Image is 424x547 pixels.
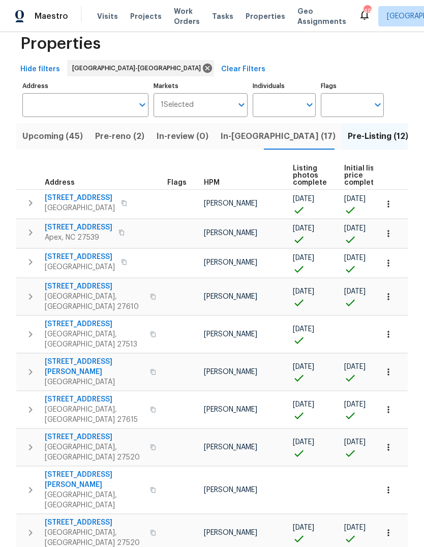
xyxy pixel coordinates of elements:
button: Open [234,98,249,112]
span: [PERSON_NAME] [204,406,257,413]
span: [DATE] [344,401,366,408]
span: [GEOGRAPHIC_DATA]-[GEOGRAPHIC_DATA] [72,63,205,73]
span: [PERSON_NAME] [204,368,257,376]
span: Projects [130,11,162,21]
span: [STREET_ADDRESS] [45,319,144,329]
label: Address [22,83,148,89]
label: Flags [321,83,384,89]
span: [DATE] [293,439,314,446]
span: [DATE] [293,363,314,370]
span: Hide filters [20,63,60,76]
span: [GEOGRAPHIC_DATA], [GEOGRAPHIC_DATA] 27615 [45,405,144,425]
button: Hide filters [16,60,64,79]
span: [STREET_ADDRESS] [45,281,144,292]
span: Apex, NC 27539 [45,233,112,243]
span: [DATE] [344,288,366,295]
span: Work Orders [174,6,200,26]
span: Upcoming (45) [22,129,83,143]
span: [DATE] [293,288,314,295]
span: [PERSON_NAME] [204,331,257,338]
button: Open [302,98,317,112]
span: [STREET_ADDRESS] [45,432,144,442]
span: [PERSON_NAME] [204,529,257,536]
span: [DATE] [344,524,366,531]
span: [STREET_ADDRESS][PERSON_NAME] [45,470,144,490]
span: [GEOGRAPHIC_DATA], [GEOGRAPHIC_DATA] [45,490,144,510]
span: Clear Filters [221,63,265,76]
span: [STREET_ADDRESS] [45,222,112,233]
span: Properties [20,39,101,49]
span: [DATE] [344,439,366,446]
span: [GEOGRAPHIC_DATA] [45,262,115,272]
span: [PERSON_NAME] [204,229,257,237]
button: Clear Filters [217,60,269,79]
span: Flags [167,179,187,186]
label: Markets [154,83,248,89]
span: [STREET_ADDRESS] [45,193,115,203]
span: [DATE] [344,254,366,262]
span: [STREET_ADDRESS][PERSON_NAME] [45,357,144,377]
span: [DATE] [344,195,366,203]
span: [PERSON_NAME] [204,486,257,494]
div: [GEOGRAPHIC_DATA]-[GEOGRAPHIC_DATA] [67,60,214,76]
span: [DATE] [293,225,314,232]
span: [GEOGRAPHIC_DATA], [GEOGRAPHIC_DATA] 27520 [45,442,144,463]
span: [GEOGRAPHIC_DATA] [45,377,144,387]
span: [STREET_ADDRESS] [45,517,144,528]
span: [DATE] [293,524,314,531]
span: [DATE] [293,401,314,408]
span: [PERSON_NAME] [204,259,257,266]
span: [DATE] [344,225,366,232]
span: Tasks [212,13,233,20]
button: Open [135,98,149,112]
span: [DATE] [293,195,314,203]
button: Open [371,98,385,112]
span: [PERSON_NAME] [204,293,257,300]
span: Properties [246,11,285,21]
span: [GEOGRAPHIC_DATA] [45,203,115,213]
span: [STREET_ADDRESS] [45,252,115,262]
label: Individuals [253,83,316,89]
span: Visits [97,11,118,21]
span: [PERSON_NAME] [204,444,257,451]
span: 1 Selected [161,101,194,109]
span: [DATE] [293,254,314,262]
span: [DATE] [293,326,314,333]
span: Geo Assignments [297,6,346,26]
div: 49 [364,6,371,16]
span: [GEOGRAPHIC_DATA], [GEOGRAPHIC_DATA] 27513 [45,329,144,350]
span: [STREET_ADDRESS] [45,394,144,405]
span: Listing photos complete [293,165,327,186]
span: [GEOGRAPHIC_DATA], [GEOGRAPHIC_DATA] 27610 [45,292,144,312]
span: Address [45,179,75,186]
span: [DATE] [344,363,366,370]
span: HPM [204,179,220,186]
span: Maestro [35,11,68,21]
span: Pre-reno (2) [95,129,144,143]
span: Initial list price complete [344,165,378,186]
span: In-review (0) [157,129,208,143]
span: Pre-Listing (12) [348,129,408,143]
span: [PERSON_NAME] [204,200,257,207]
span: In-[GEOGRAPHIC_DATA] (17) [221,129,336,143]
